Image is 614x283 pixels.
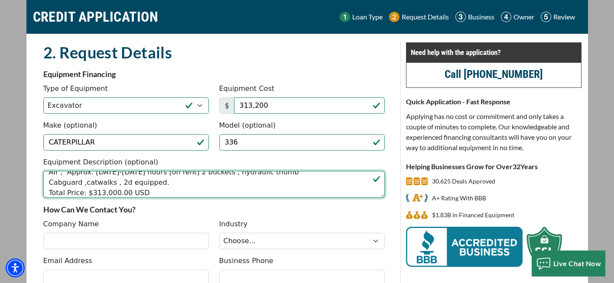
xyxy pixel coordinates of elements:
label: Make (optional) [43,120,97,131]
p: Owner [513,12,534,22]
img: BBB Acredited Business and SSL Protection [406,227,562,267]
img: Step 5 [541,12,551,22]
label: Equipment Description (optional) [43,157,158,167]
p: Loan Type [352,12,383,22]
p: Request Details [402,12,449,22]
label: Type of Equipment [43,84,108,94]
img: Step 4 [501,12,511,22]
div: Accessibility Menu [6,258,25,277]
label: Business Phone [219,256,273,266]
p: How Can We Contact You? [43,204,385,215]
img: Step 2 [389,12,400,22]
p: A+ Rating With BBB [432,193,486,203]
label: Equipment Cost [219,84,275,94]
p: Helping Businesses Grow for Over Years [406,161,582,172]
p: Review [553,12,575,22]
a: call (847) 232-7815 [445,68,543,80]
span: $ [219,97,234,114]
span: Live Chat Now [553,259,601,267]
img: Step 3 [455,12,466,22]
p: 30,625 Deals Approved [432,176,495,187]
p: $1,828,051,737 in Financed Equipment [432,210,514,220]
h2: 2. Request Details [43,42,385,62]
button: Live Chat Now [532,251,606,277]
p: Need help with the application? [411,47,577,58]
label: Model (optional) [219,120,276,131]
p: Applying has no cost or commitment and only takes a couple of minutes to complete. Our knowledgea... [406,111,582,153]
p: Business [468,12,494,22]
p: Quick Application - Fast Response [406,96,582,107]
label: Industry [219,219,248,229]
label: Company Name [43,219,99,229]
h1: CREDIT APPLICATION [33,4,159,29]
img: Step 1 [340,12,350,22]
p: Equipment Financing [43,69,385,79]
label: Email Address [43,256,92,266]
span: 32 [513,162,520,170]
